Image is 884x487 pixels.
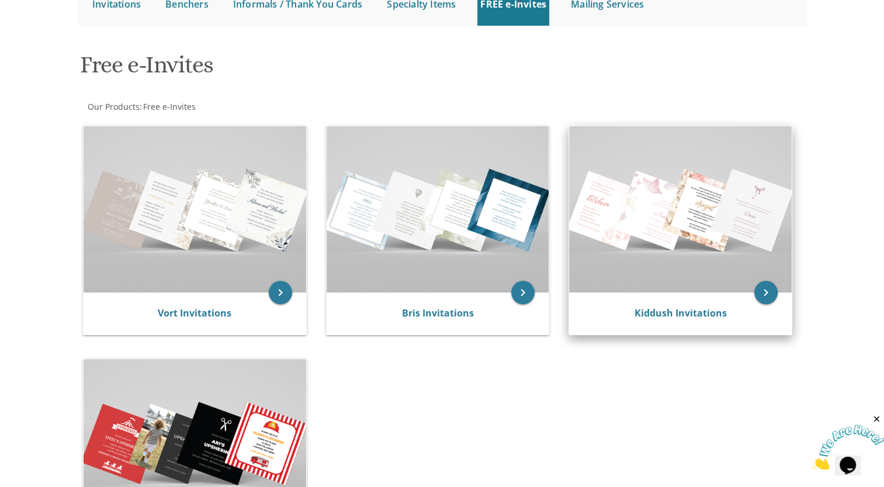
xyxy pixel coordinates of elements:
img: Vort Invitations [84,126,306,293]
a: Our Products [86,101,140,112]
a: keyboard_arrow_right [754,281,778,304]
a: Vort Invitations [158,307,231,319]
a: Bris Invitations [401,307,473,319]
img: Kiddush Invitations [569,126,792,293]
a: keyboard_arrow_right [511,281,535,304]
h1: Free e-Invites [80,52,557,86]
iframe: chat widget [812,414,884,469]
img: Bris Invitations [327,126,549,293]
span: Free e-Invites [143,101,196,112]
a: keyboard_arrow_right [269,281,292,304]
a: Kiddush Invitations [635,307,727,319]
a: Free e-Invites [142,101,196,112]
div: : [78,101,442,113]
